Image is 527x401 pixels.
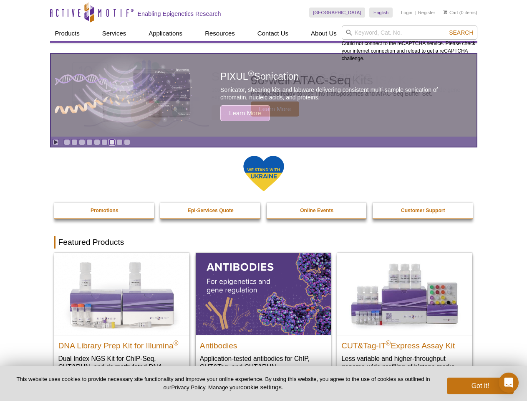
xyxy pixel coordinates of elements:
a: All Antibodies Antibodies Application-tested antibodies for ChIP, CUT&Tag, and CUT&RUN. [196,253,331,379]
a: Toggle autoplay [53,139,59,145]
button: Got it! [447,378,514,394]
a: Privacy Policy [171,384,205,391]
img: We Stand With Ukraine [243,155,285,192]
sup: ® [386,339,391,346]
img: DNA Library Prep Kit for Illumina [54,253,189,335]
h2: Enabling Epigenetics Research [138,10,221,18]
h2: DNA Library Prep Kit for Illumina [58,338,185,350]
a: Services [97,25,131,41]
input: Keyword, Cat. No. [342,25,477,40]
p: Less variable and higher-throughput genome-wide profiling of histone marks​. [341,354,468,371]
a: Applications [144,25,187,41]
strong: Online Events [300,208,333,213]
img: Your Cart [444,10,447,14]
button: cookie settings [240,383,282,391]
a: English [369,8,393,18]
h2: Featured Products [54,236,473,249]
div: Could not connect to the reCAPTCHA service. Please check your internet connection and reload to g... [342,25,477,62]
a: Cart [444,10,458,15]
li: | [415,8,416,18]
a: About Us [306,25,342,41]
a: Go to slide 5 [94,139,100,145]
p: This website uses cookies to provide necessary site functionality and improve your online experie... [13,376,433,391]
a: Resources [200,25,240,41]
a: Register [418,10,435,15]
a: Go to slide 9 [124,139,130,145]
button: Search [446,29,476,36]
a: Go to slide 1 [64,139,70,145]
a: Customer Support [373,203,474,218]
p: Application-tested antibodies for ChIP, CUT&Tag, and CUT&RUN. [200,354,327,371]
div: Open Intercom Messenger [499,373,519,393]
a: [GEOGRAPHIC_DATA] [309,8,366,18]
a: Products [50,25,85,41]
img: CUT&Tag-IT® Express Assay Kit [337,253,472,335]
a: Contact Us [252,25,293,41]
a: Go to slide 6 [101,139,108,145]
strong: Promotions [91,208,119,213]
a: Online Events [267,203,368,218]
a: Login [401,10,412,15]
li: (0 items) [444,8,477,18]
h2: Antibodies [200,338,327,350]
sup: ® [174,339,179,346]
a: Epi-Services Quote [160,203,261,218]
span: Search [449,29,473,36]
a: CUT&Tag-IT® Express Assay Kit CUT&Tag-IT®Express Assay Kit Less variable and higher-throughput ge... [337,253,472,379]
img: All Antibodies [196,253,331,335]
a: Go to slide 2 [71,139,78,145]
p: Dual Index NGS Kit for ChIP-Seq, CUT&RUN, and ds methylated DNA assays. [58,354,185,380]
a: DNA Library Prep Kit for Illumina DNA Library Prep Kit for Illumina® Dual Index NGS Kit for ChIP-... [54,253,189,388]
a: Promotions [54,203,155,218]
a: Go to slide 7 [109,139,115,145]
strong: Epi-Services Quote [188,208,234,213]
a: Go to slide 3 [79,139,85,145]
h2: CUT&Tag-IT Express Assay Kit [341,338,468,350]
a: Go to slide 4 [86,139,93,145]
a: Go to slide 8 [116,139,123,145]
strong: Customer Support [401,208,445,213]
